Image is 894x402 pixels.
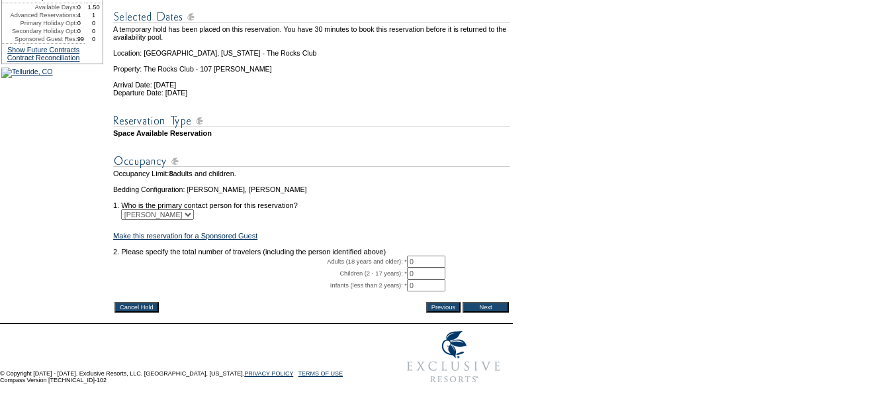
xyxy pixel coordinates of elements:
td: 0 [85,27,103,35]
img: subTtlResType.gif [113,113,510,129]
td: Space Available Reservation [113,129,510,137]
td: 1.50 [85,3,103,11]
td: Occupancy Limit: adults and children. [113,170,510,177]
td: Infants (less than 2 years): * [113,279,407,291]
a: TERMS OF USE [298,370,343,377]
td: 0 [85,19,103,27]
td: Primary Holiday Opt: [2,19,77,27]
span: 8 [169,170,173,177]
input: Previous [426,302,461,313]
td: 2. Please specify the total number of travelers (including the person identified above) [113,248,510,256]
td: Advanced Reservations: [2,11,77,19]
td: A temporary hold has been placed on this reservation. You have 30 minutes to book this reservatio... [113,25,510,41]
td: Available Days: [2,3,77,11]
td: Secondary Holiday Opt: [2,27,77,35]
a: Contract Reconciliation [7,54,80,62]
td: 99 [77,35,85,43]
a: Show Future Contracts [7,46,79,54]
td: 4 [77,11,85,19]
td: Departure Date: [DATE] [113,89,510,97]
td: 0 [85,35,103,43]
td: Property: The Rocks Club - 107 [PERSON_NAME] [113,57,510,73]
td: 0 [77,27,85,35]
td: 0 [77,3,85,11]
img: Telluride, CO [1,68,53,78]
img: Exclusive Resorts [394,324,513,390]
td: Location: [GEOGRAPHIC_DATA], [US_STATE] - The Rocks Club [113,41,510,57]
td: 1 [85,11,103,19]
a: PRIVACY POLICY [244,370,293,377]
td: 1. Who is the primary contact person for this reservation? [113,193,510,209]
td: Adults (18 years and older): * [113,256,407,268]
a: Make this reservation for a Sponsored Guest [113,232,257,240]
img: subTtlOccupancy.gif [113,153,510,170]
input: Cancel Hold [114,302,159,313]
input: Next [463,302,509,313]
img: subTtlSelectedDates.gif [113,9,510,25]
td: 0 [77,19,85,27]
td: Arrival Date: [DATE] [113,73,510,89]
td: Children (2 - 17 years): * [113,268,407,279]
td: Bedding Configuration: [PERSON_NAME], [PERSON_NAME] [113,185,510,193]
td: Sponsored Guest Res: [2,35,77,43]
